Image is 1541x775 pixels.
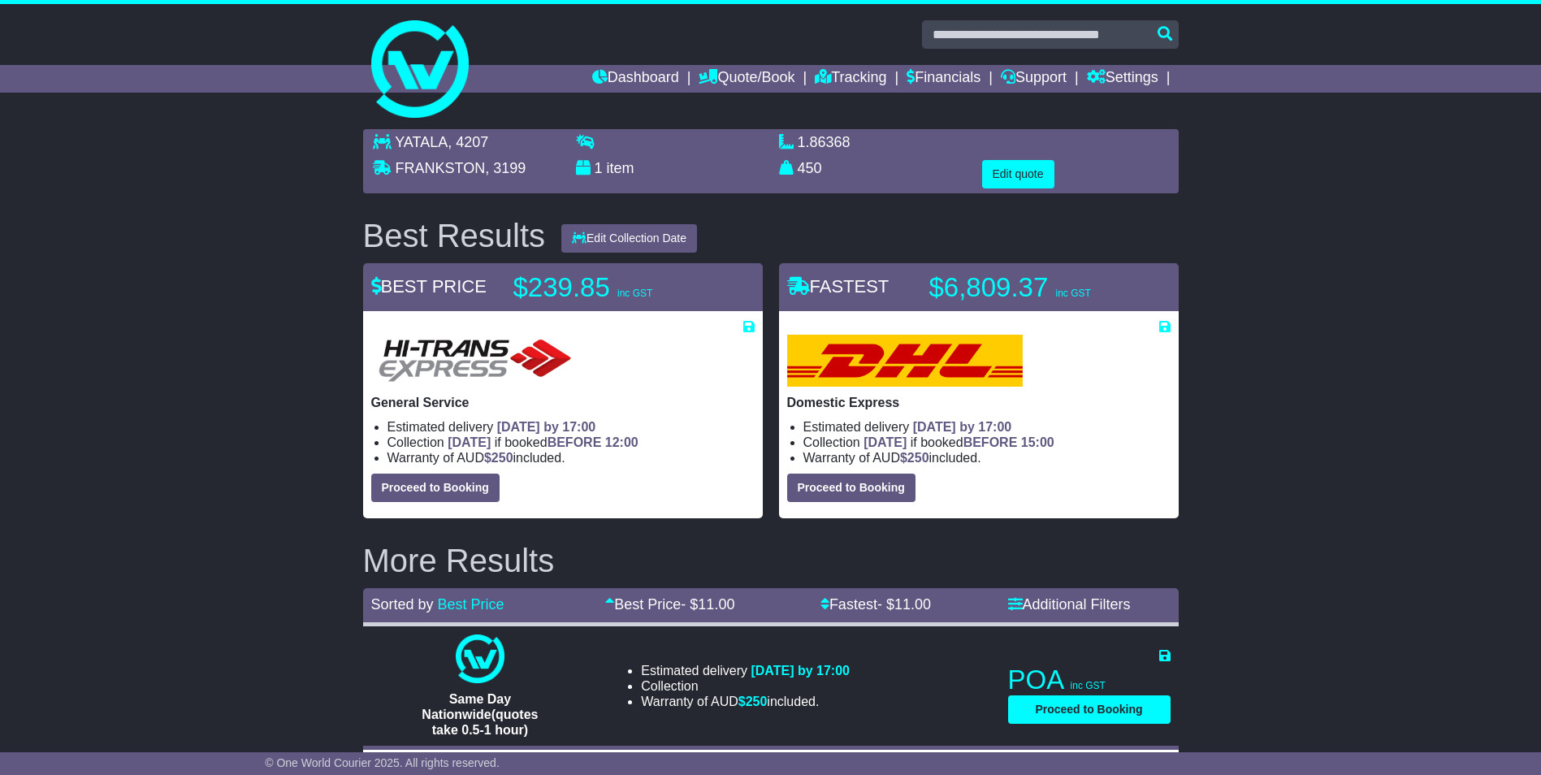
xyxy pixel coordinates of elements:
span: © One World Courier 2025. All rights reserved. [265,756,500,769]
a: Best Price- $11.00 [605,596,734,613]
p: $239.85 [513,271,716,304]
span: [DATE] [448,435,491,449]
div: Best Results [355,218,554,253]
img: HiTrans: General Service [371,335,579,387]
li: Estimated delivery [803,419,1171,435]
span: $ [738,695,768,708]
p: $6,809.37 [929,271,1132,304]
span: if booked [864,435,1054,449]
li: Warranty of AUD included. [387,450,755,465]
span: - $ [877,596,931,613]
span: 11.00 [698,596,734,613]
span: - $ [681,596,734,613]
span: [DATE] by 17:00 [497,420,596,434]
span: 450 [798,160,822,176]
img: One World Courier: Same Day Nationwide(quotes take 0.5-1 hour) [456,634,504,683]
span: , 3199 [485,160,526,176]
a: Financials [907,65,980,93]
span: 15:00 [1021,435,1054,449]
span: YATALA [395,134,448,150]
li: Collection [641,678,850,694]
li: Collection [387,435,755,450]
span: [DATE] by 17:00 [913,420,1012,434]
span: 250 [746,695,768,708]
span: inc GST [617,288,652,299]
span: if booked [448,435,638,449]
button: Proceed to Booking [1008,695,1171,724]
h2: More Results [363,543,1179,578]
span: $ [484,451,513,465]
a: Settings [1087,65,1158,93]
span: 250 [491,451,513,465]
span: Sorted by [371,596,434,613]
span: [DATE] [864,435,907,449]
span: BEFORE [548,435,602,449]
li: Estimated delivery [387,419,755,435]
span: BEFORE [963,435,1018,449]
span: FASTEST [787,276,890,297]
span: , 4207 [448,134,488,150]
li: Warranty of AUD included. [803,450,1171,465]
span: [DATE] by 17:00 [751,664,850,678]
span: Same Day Nationwide(quotes take 0.5-1 hour) [422,692,538,737]
span: 1 [595,160,603,176]
button: Proceed to Booking [371,474,500,502]
span: 250 [907,451,929,465]
a: Dashboard [592,65,679,93]
span: inc GST [1055,288,1090,299]
a: Quote/Book [699,65,794,93]
button: Edit Collection Date [561,224,697,253]
span: BEST PRICE [371,276,487,297]
li: Collection [803,435,1171,450]
a: Additional Filters [1008,596,1131,613]
a: Tracking [815,65,886,93]
button: Edit quote [982,160,1054,188]
a: Best Price [438,596,504,613]
li: Warranty of AUD included. [641,694,850,709]
p: General Service [371,395,755,410]
span: 1.86368 [798,134,851,150]
a: Fastest- $11.00 [820,596,931,613]
span: item [607,160,634,176]
a: Support [1001,65,1067,93]
img: DHL: Domestic Express [787,335,1023,387]
span: FRANKSTON [396,160,486,176]
p: POA [1008,664,1171,696]
span: $ [900,451,929,465]
span: 12:00 [605,435,638,449]
span: inc GST [1071,680,1106,691]
span: 11.00 [894,596,931,613]
li: Estimated delivery [641,663,850,678]
button: Proceed to Booking [787,474,916,502]
p: Domestic Express [787,395,1171,410]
